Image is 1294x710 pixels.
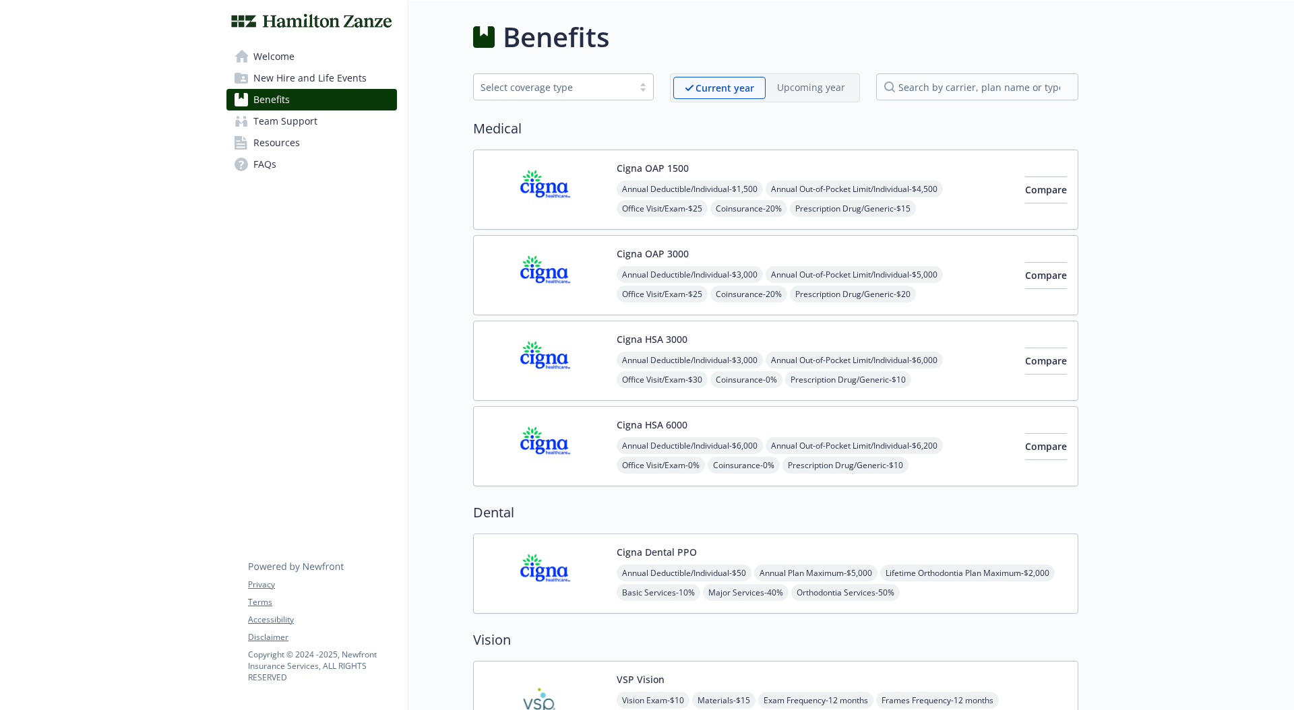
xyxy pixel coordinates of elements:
[617,457,705,474] span: Office Visit/Exam - 0%
[782,457,908,474] span: Prescription Drug/Generic - $10
[876,692,999,709] span: Frames Frequency - 12 months
[248,614,396,626] a: Accessibility
[617,200,708,217] span: Office Visit/Exam - $25
[766,266,943,283] span: Annual Out-of-Pocket Limit/Individual - $5,000
[1025,269,1067,282] span: Compare
[473,503,1078,523] h2: Dental
[248,631,396,643] a: Disclaimer
[226,89,397,110] a: Benefits
[253,110,317,132] span: Team Support
[248,649,396,683] p: Copyright © 2024 - 2025 , Newfront Insurance Services, ALL RIGHTS RESERVED
[1025,183,1067,196] span: Compare
[248,579,396,591] a: Privacy
[473,630,1078,650] h2: Vision
[617,418,687,432] button: Cigna HSA 6000
[617,672,665,686] button: VSP Vision
[617,584,700,601] span: Basic Services - 10%
[876,73,1078,100] input: search by carrier, plan name or type
[617,564,751,581] span: Annual Deductible/Individual - $50
[485,418,606,475] img: CIGNA carrier logo
[617,692,689,709] span: Vision Exam - $10
[485,332,606,389] img: CIGNA carrier logo
[708,457,780,474] span: Coinsurance - 0%
[253,67,367,89] span: New Hire and Life Events
[226,110,397,132] a: Team Support
[790,286,916,302] span: Prescription Drug/Generic - $20
[1025,176,1067,203] button: Compare
[226,132,397,154] a: Resources
[617,286,708,302] span: Office Visit/Exam - $25
[481,80,626,94] div: Select coverage type
[617,371,708,388] span: Office Visit/Exam - $30
[485,545,606,602] img: CIGNA carrier logo
[617,181,763,197] span: Annual Deductible/Individual - $1,500
[248,596,396,608] a: Terms
[696,81,754,95] p: Current year
[758,692,873,709] span: Exam Frequency - 12 months
[766,352,943,368] span: Annual Out-of-Pocket Limit/Individual - $6,000
[617,437,763,454] span: Annual Deductible/Individual - $6,000
[880,564,1055,581] span: Lifetime Orthodontia Plan Maximum - $2,000
[503,17,609,57] h1: Benefits
[226,154,397,175] a: FAQs
[226,67,397,89] a: New Hire and Life Events
[617,247,689,261] button: Cigna OAP 3000
[790,200,916,217] span: Prescription Drug/Generic - $15
[226,46,397,67] a: Welcome
[766,77,857,99] span: Upcoming year
[617,161,689,175] button: Cigna OAP 1500
[485,247,606,304] img: CIGNA carrier logo
[1025,262,1067,289] button: Compare
[485,161,606,218] img: CIGNA carrier logo
[703,584,789,601] span: Major Services - 40%
[617,352,763,368] span: Annual Deductible/Individual - $3,000
[777,80,845,94] p: Upcoming year
[253,154,276,175] span: FAQs
[617,266,763,283] span: Annual Deductible/Individual - $3,000
[617,332,687,346] button: Cigna HSA 3000
[692,692,756,709] span: Materials - $15
[253,89,290,110] span: Benefits
[253,132,300,154] span: Resources
[710,371,782,388] span: Coinsurance - 0%
[617,545,697,559] button: Cigna Dental PPO
[710,200,787,217] span: Coinsurance - 20%
[1025,440,1067,453] span: Compare
[253,46,295,67] span: Welcome
[785,371,911,388] span: Prescription Drug/Generic - $10
[766,437,943,454] span: Annual Out-of-Pocket Limit/Individual - $6,200
[766,181,943,197] span: Annual Out-of-Pocket Limit/Individual - $4,500
[791,584,900,601] span: Orthodontia Services - 50%
[473,119,1078,139] h2: Medical
[1025,354,1067,367] span: Compare
[754,564,877,581] span: Annual Plan Maximum - $5,000
[1025,348,1067,375] button: Compare
[710,286,787,302] span: Coinsurance - 20%
[1025,433,1067,460] button: Compare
